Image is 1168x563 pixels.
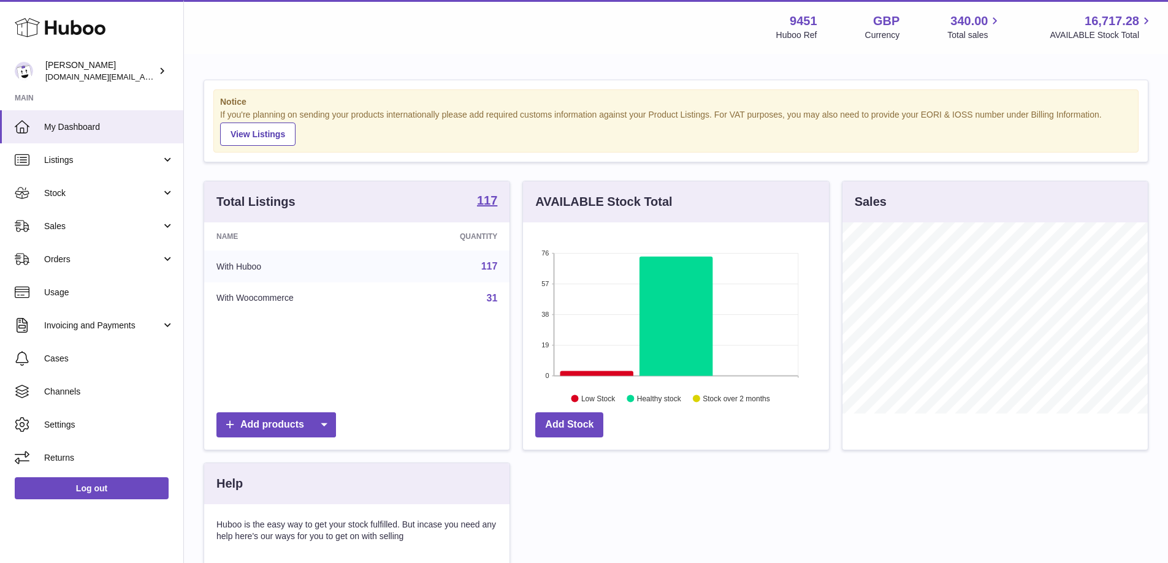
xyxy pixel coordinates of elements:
[1050,13,1153,41] a: 16,717.28 AVAILABLE Stock Total
[947,13,1002,41] a: 340.00 Total sales
[394,222,510,251] th: Quantity
[216,475,243,492] h3: Help
[15,477,169,499] a: Log out
[776,29,817,41] div: Huboo Ref
[44,353,174,365] span: Cases
[873,13,899,29] strong: GBP
[44,187,161,199] span: Stock
[204,282,394,314] td: With Woocommerce
[581,394,616,402] text: Low Stock
[542,280,549,287] text: 57
[44,320,161,331] span: Invoicing and Payments
[44,386,174,398] span: Channels
[44,254,161,265] span: Orders
[45,59,156,83] div: [PERSON_NAME]
[44,419,174,431] span: Settings
[216,194,296,210] h3: Total Listings
[204,251,394,282] td: With Huboo
[542,249,549,257] text: 76
[477,194,497,206] strong: 117
[44,154,161,166] span: Listings
[542,341,549,349] text: 19
[220,96,1132,108] strong: Notice
[216,519,497,542] p: Huboo is the easy way to get your stock fulfilled. But incase you need any help here's our ways f...
[535,194,672,210] h3: AVAILABLE Stock Total
[790,13,817,29] strong: 9451
[637,394,682,402] text: Healthy stock
[535,412,603,437] a: Add Stock
[865,29,900,41] div: Currency
[481,261,498,271] a: 117
[204,222,394,251] th: Name
[44,121,174,133] span: My Dashboard
[546,372,549,379] text: 0
[950,13,988,29] span: 340.00
[487,293,498,303] a: 31
[220,123,296,146] a: View Listings
[1085,13,1139,29] span: 16,717.28
[477,194,497,209] a: 117
[855,194,887,210] h3: Sales
[947,29,1002,41] span: Total sales
[542,311,549,318] text: 38
[15,62,33,80] img: amir.ch@gmail.com
[44,287,174,298] span: Usage
[1050,29,1153,41] span: AVAILABLE Stock Total
[220,109,1132,146] div: If you're planning on sending your products internationally please add required customs informati...
[703,394,770,402] text: Stock over 2 months
[45,72,244,81] span: [DOMAIN_NAME][EMAIL_ADDRESS][DOMAIN_NAME]
[216,412,336,437] a: Add products
[44,452,174,464] span: Returns
[44,221,161,232] span: Sales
